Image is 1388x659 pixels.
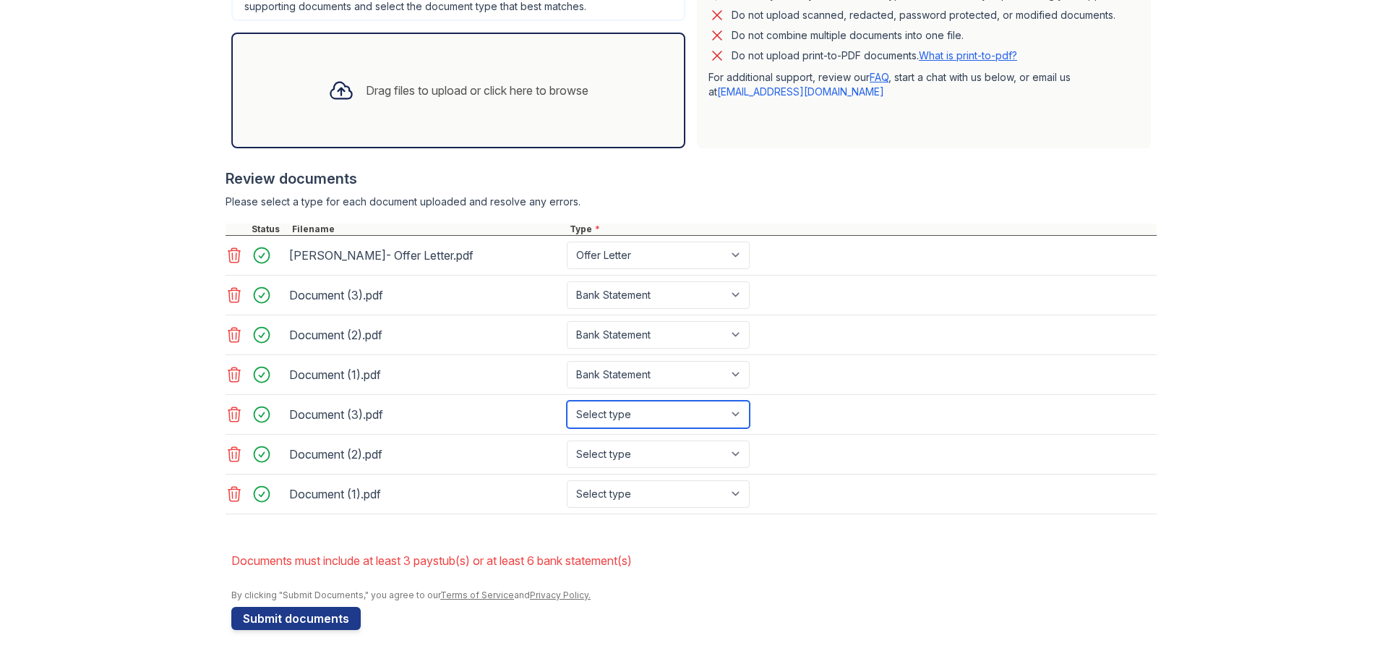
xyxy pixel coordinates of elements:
[732,27,964,44] div: Do not combine multiple documents into one file.
[289,403,561,426] div: Document (3).pdf
[289,443,561,466] div: Document (2).pdf
[289,224,567,235] div: Filename
[732,48,1017,63] p: Do not upload print-to-PDF documents.
[289,244,561,267] div: [PERSON_NAME]- Offer Letter.pdf
[289,482,561,506] div: Document (1).pdf
[289,323,561,346] div: Document (2).pdf
[231,546,1157,575] li: Documents must include at least 3 paystub(s) or at least 6 bank statement(s)
[732,7,1115,24] div: Do not upload scanned, redacted, password protected, or modified documents.
[231,607,361,630] button: Submit documents
[226,195,1157,209] div: Please select a type for each document uploaded and resolve any errors.
[366,82,588,99] div: Drag files to upload or click here to browse
[289,363,561,386] div: Document (1).pdf
[440,590,514,600] a: Terms of Service
[231,590,1157,601] div: By clicking "Submit Documents," you agree to our and
[708,70,1139,99] p: For additional support, review our , start a chat with us below, or email us at
[530,590,591,600] a: Privacy Policy.
[249,224,289,235] div: Status
[567,224,1157,235] div: Type
[226,169,1157,189] div: Review documents
[919,49,1017,61] a: What is print-to-pdf?
[717,85,884,98] a: [EMAIL_ADDRESS][DOMAIN_NAME]
[289,284,561,307] div: Document (3).pdf
[870,71,888,83] a: FAQ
